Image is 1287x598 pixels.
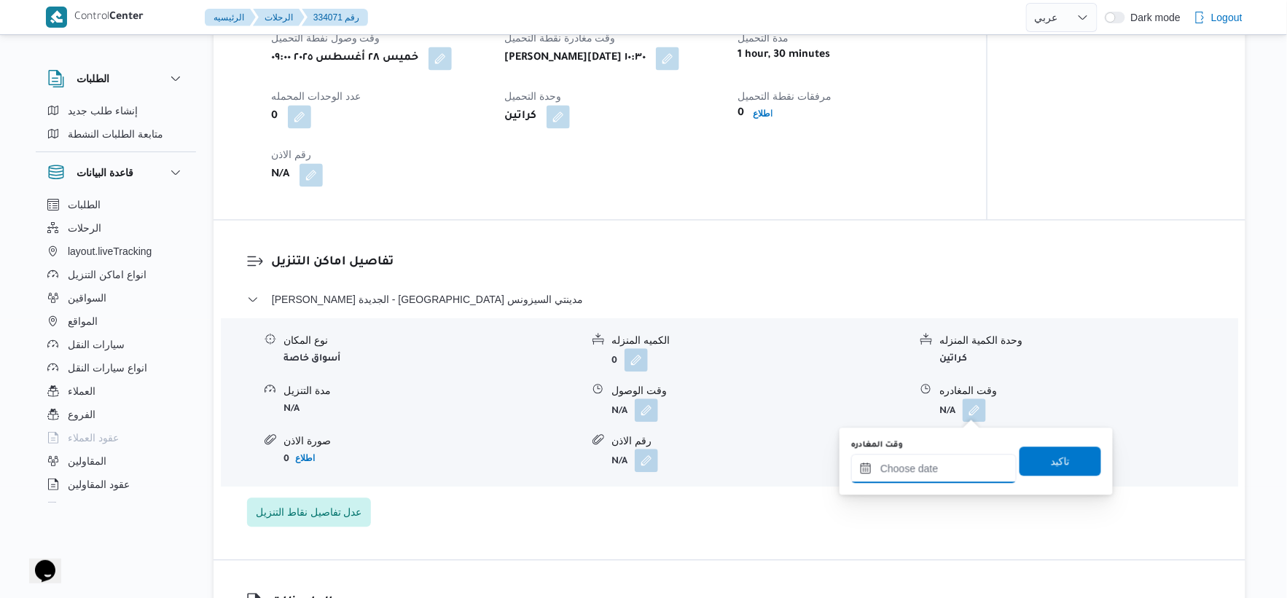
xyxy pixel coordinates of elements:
button: [PERSON_NAME] الجديدة - [GEOGRAPHIC_DATA] مدينتي السيزونس [247,291,1213,308]
button: الرئيسيه [205,9,256,26]
div: الطلبات [36,99,196,152]
b: Center [109,12,144,23]
button: اجهزة التليفون [42,496,190,519]
span: المقاولين [68,452,106,470]
label: وقت المغادره [851,439,903,451]
button: الرحلات [253,9,305,26]
button: انواع سيارات النقل [42,356,190,379]
button: عقود المقاولين [42,473,190,496]
button: عقود العملاء [42,426,190,449]
span: وقت مغادرة نقطة التحميل [504,32,616,44]
b: 0 [738,105,744,122]
span: السواقين [68,289,106,307]
button: الرحلات [42,216,190,240]
b: 0 [271,108,278,125]
b: N/A [271,166,289,184]
span: رقم الاذن [271,149,311,160]
span: [PERSON_NAME] الجديدة - [GEOGRAPHIC_DATA] مدينتي السيزونس [272,291,583,308]
span: الفروع [68,406,95,423]
b: N/A [611,406,627,417]
b: N/A [611,457,627,467]
b: [PERSON_NAME][DATE] ١٠:٣٠ [504,50,646,67]
b: أسواق خاصة [283,354,340,364]
input: Press the down key to open a popover containing a calendar. [851,454,1017,483]
span: عقود المقاولين [68,476,130,493]
button: المواقع [42,310,190,333]
span: layout.liveTracking [68,243,152,260]
b: كراتين [939,354,967,364]
button: عدل تفاصيل نقاط التنزيل [247,497,371,527]
button: قاعدة البيانات [47,164,184,181]
span: الطلبات [68,196,101,213]
h3: قاعدة البيانات [77,164,133,181]
iframe: chat widget [15,540,61,583]
button: إنشاء طلب جديد [42,99,190,122]
b: خميس ٢٨ أغسطس ٢٠٢٥ ٠٩:٠٠ [271,50,418,67]
div: رقم الاذن [611,433,909,449]
span: اجهزة التليفون [68,499,128,516]
b: N/A [283,404,300,414]
div: الكميه المنزله [611,333,909,348]
button: 334071 رقم [302,9,368,26]
b: اطلاع [753,109,772,119]
b: اطلاع [295,453,315,463]
b: 0 [611,356,617,366]
div: قاعدة البيانات [36,193,196,508]
b: N/A [939,406,955,417]
div: وقت الوصول [611,383,909,398]
button: سيارات النقل [42,333,190,356]
b: 1 hour, 30 minutes [738,47,830,64]
button: layout.liveTracking [42,240,190,263]
span: عقود العملاء [68,429,119,446]
span: وقت وصول نفطة التحميل [271,32,380,44]
span: متابعة الطلبات النشطة [68,125,163,143]
h3: تفاصيل اماكن التنزيل [271,253,1213,272]
div: مدة التنزيل [283,383,581,398]
span: إنشاء طلب جديد [68,102,138,119]
span: مرفقات نقطة التحميل [738,90,832,102]
h3: الطلبات [77,70,109,87]
button: الطلبات [42,193,190,216]
span: عدل تفاصيل نقاط التنزيل [256,503,362,521]
div: وقت المغادره [939,383,1237,398]
button: اطلاع [289,449,321,467]
button: اطلاع [747,105,778,122]
button: المقاولين [42,449,190,473]
button: العملاء [42,379,190,403]
span: تاكيد [1051,452,1070,470]
span: Logout [1211,9,1243,26]
button: الفروع [42,403,190,426]
span: الرحلات [68,219,101,237]
span: انواع اماكن التنزيل [68,266,146,283]
button: السواقين [42,286,190,310]
span: العملاء [68,382,95,400]
span: Dark mode [1125,12,1181,23]
div: صورة الاذن [283,433,581,449]
b: كراتين [504,108,536,125]
div: وحدة الكمية المنزله [939,333,1237,348]
button: متابعة الطلبات النشطة [42,122,190,146]
span: سيارات النقل [68,336,125,353]
span: المواقع [68,312,98,330]
b: 0 [283,455,289,465]
div: [PERSON_NAME] الجديدة - [GEOGRAPHIC_DATA] مدينتي السيزونس [221,318,1238,487]
span: عدد الوحدات المحمله [271,90,361,102]
span: انواع سيارات النقل [68,359,147,377]
span: وحدة التحميل [504,90,561,102]
button: تاكيد [1020,446,1101,476]
span: مدة التحميل [738,32,789,44]
button: Logout [1188,3,1248,32]
button: الطلبات [47,70,184,87]
div: نوع المكان [283,333,581,348]
img: X8yXhbKr1z7QwAAAABJRU5ErkJggg== [46,7,67,28]
button: انواع اماكن التنزيل [42,263,190,286]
